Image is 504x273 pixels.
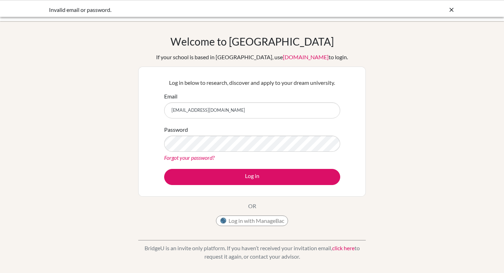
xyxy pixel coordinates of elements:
label: Email [164,92,177,101]
a: [DOMAIN_NAME] [283,54,329,60]
div: Invalid email or password. [49,6,350,14]
p: Log in below to research, discover and apply to your dream university. [164,79,340,87]
p: OR [248,202,256,210]
a: Forgot your password? [164,154,215,161]
div: If your school is based in [GEOGRAPHIC_DATA], use to login. [156,53,348,61]
button: Log in [164,169,340,185]
p: BridgeU is an invite only platform. If you haven’t received your invitation email, to request it ... [138,244,366,261]
h1: Welcome to [GEOGRAPHIC_DATA] [170,35,334,48]
button: Log in with ManageBac [216,216,288,226]
label: Password [164,125,188,134]
a: click here [332,245,355,251]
